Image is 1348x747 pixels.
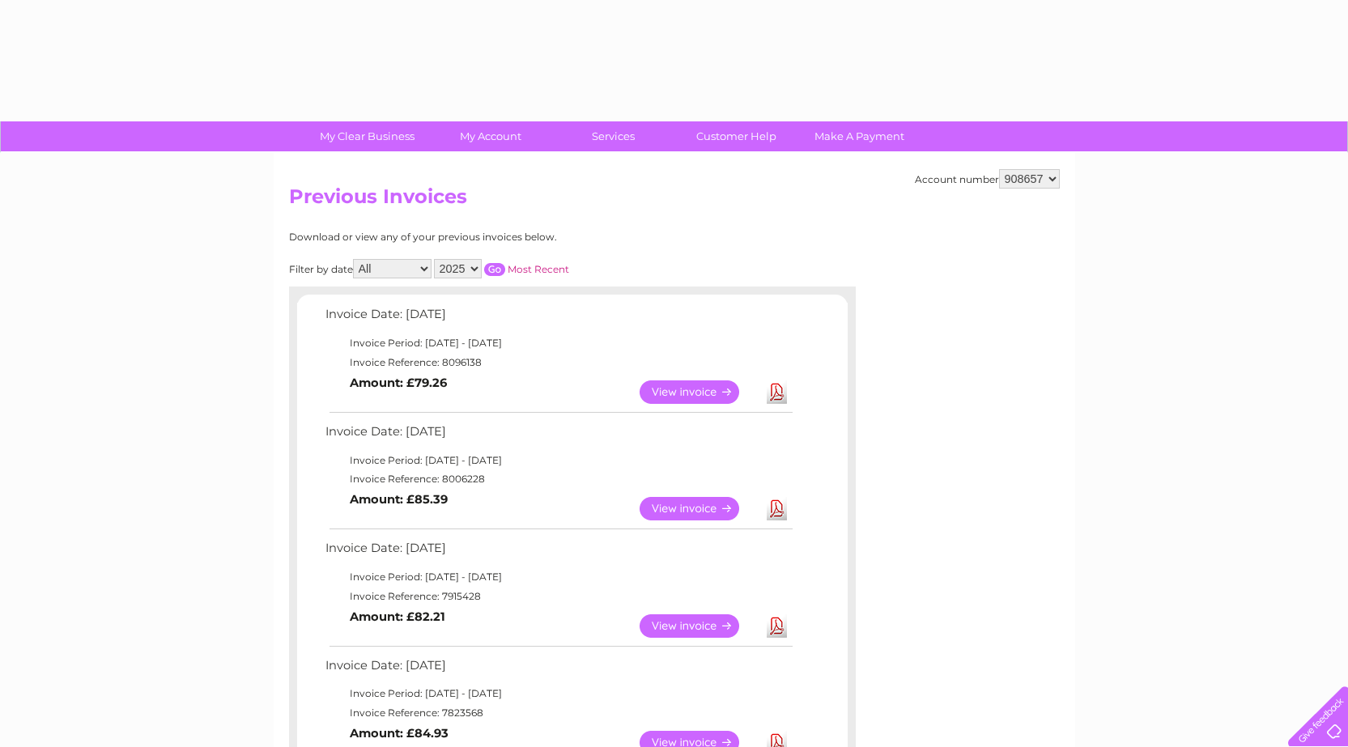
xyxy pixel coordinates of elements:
a: Download [767,614,787,638]
td: Invoice Reference: 8096138 [321,353,795,372]
a: Download [767,497,787,520]
a: Services [546,121,680,151]
td: Invoice Period: [DATE] - [DATE] [321,333,795,353]
a: Customer Help [670,121,803,151]
a: View [640,614,759,638]
td: Invoice Date: [DATE] [321,303,795,333]
b: Amount: £79.26 [350,376,447,390]
td: Invoice Date: [DATE] [321,655,795,685]
td: Invoice Date: [DATE] [321,421,795,451]
a: View [640,497,759,520]
td: Invoice Reference: 8006228 [321,469,795,489]
b: Amount: £82.21 [350,609,445,624]
b: Amount: £85.39 [350,492,448,507]
td: Invoice Period: [DATE] - [DATE] [321,451,795,470]
a: Most Recent [508,263,569,275]
td: Invoice Reference: 7915428 [321,587,795,606]
div: Account number [915,169,1060,189]
a: My Account [423,121,557,151]
a: View [640,380,759,404]
div: Download or view any of your previous invoices below. [289,231,714,243]
td: Invoice Date: [DATE] [321,537,795,567]
td: Invoice Period: [DATE] - [DATE] [321,567,795,587]
div: Filter by date [289,259,714,278]
b: Amount: £84.93 [350,726,449,741]
a: Make A Payment [793,121,926,151]
td: Invoice Reference: 7823568 [321,703,795,723]
h2: Previous Invoices [289,185,1060,216]
a: My Clear Business [300,121,434,151]
a: Download [767,380,787,404]
td: Invoice Period: [DATE] - [DATE] [321,684,795,703]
